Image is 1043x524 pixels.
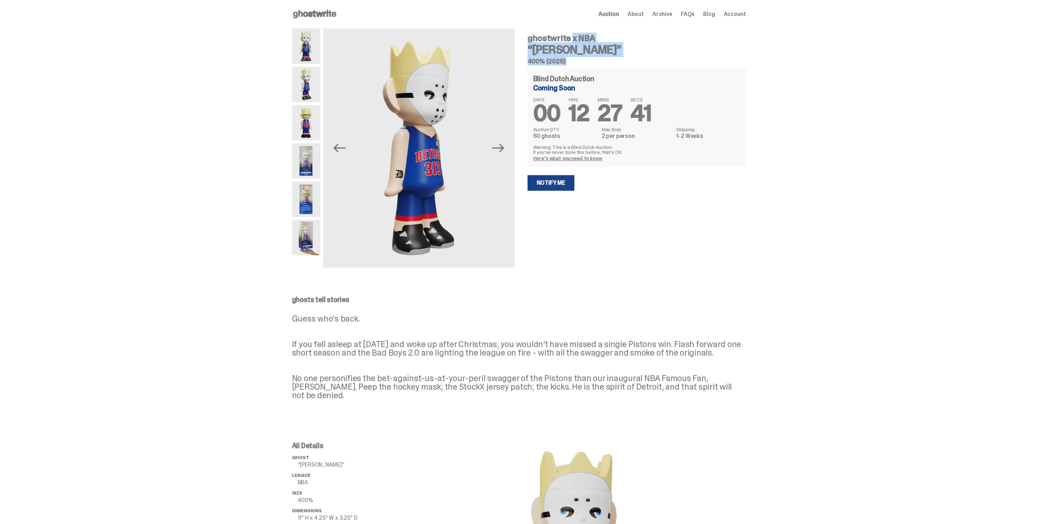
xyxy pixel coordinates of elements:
a: Here's what you need to know [533,155,602,162]
button: Next [491,140,506,156]
p: 11" H x 4.25" W x 3.25" D [298,515,405,521]
p: Guess who’s back. If you fell asleep at [DATE] and woke up after Christmas, you wouldn’t have mis... [292,314,746,400]
img: Eminem_NBA_400_12.png [292,143,320,179]
img: Eminem_NBA_400_13.png [292,182,320,217]
h4: Blind Dutch Auction [533,75,594,82]
dd: 1-2 Weeks [676,133,740,139]
div: Coming Soon [533,84,740,91]
img: Copy%20of%20Eminem_NBA_400_3.png [292,67,320,102]
p: 400% [298,497,405,503]
span: 12 [569,99,589,128]
a: FAQs [681,11,695,17]
span: Size [292,490,302,496]
p: ghosts tell stories [292,296,746,303]
p: Warning: This is a Blind Dutch Auction. If you’ve never done this before, that’s OK. [533,145,740,155]
span: DAYS [533,97,561,102]
img: Copy%20of%20Eminem_NBA_400_6.png [514,28,706,268]
span: ghost [292,455,309,461]
span: HRS [569,97,589,102]
dt: Shipping [676,127,740,132]
img: Copy%20of%20Eminem_NBA_400_1.png [292,28,320,64]
span: 41 [630,99,652,128]
span: League [292,472,310,478]
button: Previous [332,140,347,156]
h3: “[PERSON_NAME]” [528,44,746,55]
dt: Auction QTY [533,127,597,132]
a: About [628,11,644,17]
dt: Max Bids [602,127,672,132]
span: 27 [598,99,622,128]
img: Copy%20of%20Eminem_NBA_400_6.png [292,105,320,140]
a: Notify Me [528,175,575,191]
span: MINS [598,97,622,102]
h5: 400% (2025) [528,58,746,65]
span: Dimensions [292,508,322,514]
p: All Details [292,442,405,449]
p: NBA [298,480,405,485]
img: eminem%20scale.png [292,220,320,255]
a: Blog [703,11,715,17]
dd: 2 per person [602,133,672,139]
a: Archive [652,11,672,17]
a: Account [724,11,746,17]
dd: 50 ghosts [533,133,597,139]
a: Auction [598,11,619,17]
img: Copy%20of%20Eminem_NBA_400_3.png [322,28,514,268]
p: “[PERSON_NAME]” [298,462,405,468]
span: SECS [630,97,652,102]
span: 00 [533,99,561,128]
h4: ghostwrite x NBA [528,34,746,43]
